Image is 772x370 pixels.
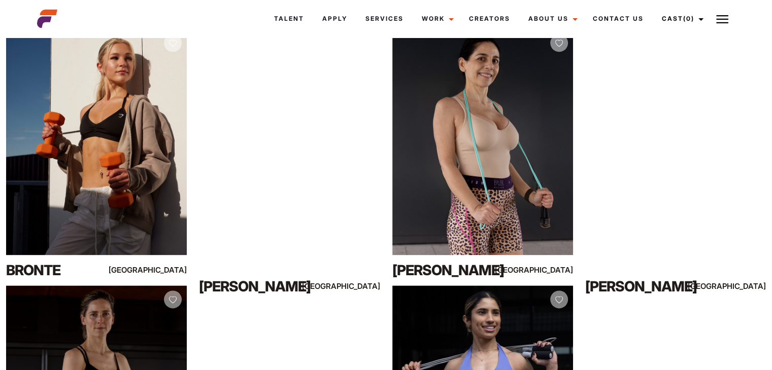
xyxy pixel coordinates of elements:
div: Bronte [6,260,115,280]
a: Contact Us [584,5,653,32]
div: [GEOGRAPHIC_DATA] [519,264,573,276]
div: [PERSON_NAME] [392,260,501,280]
div: [PERSON_NAME] [199,276,308,297]
img: Burger icon [716,13,728,25]
div: [PERSON_NAME] [585,276,694,297]
a: Apply [313,5,356,32]
img: cropped-aefm-brand-fav-22-square.png [37,9,57,29]
a: Cast(0) [653,5,710,32]
div: [GEOGRAPHIC_DATA] [326,280,380,292]
div: [GEOGRAPHIC_DATA] [132,264,187,276]
a: Services [356,5,413,32]
span: (0) [683,15,694,22]
a: Talent [265,5,313,32]
a: Work [413,5,460,32]
div: [GEOGRAPHIC_DATA] [712,280,766,292]
a: Creators [460,5,519,32]
a: About Us [519,5,584,32]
